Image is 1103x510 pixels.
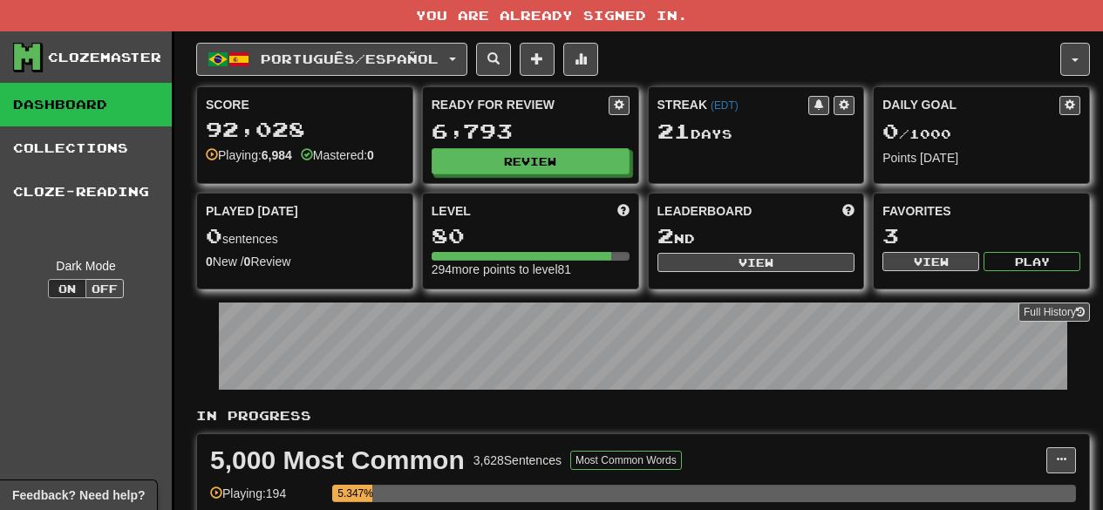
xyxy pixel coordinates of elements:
button: On [48,279,86,298]
div: 92,028 [206,119,404,140]
span: 0 [882,119,899,143]
div: nd [657,225,855,248]
div: 5.347% [337,485,371,502]
div: Playing: [206,146,292,164]
div: Score [206,96,404,113]
div: 3 [882,225,1080,247]
strong: 0 [206,255,213,269]
div: Streak [657,96,809,113]
span: 0 [206,223,222,248]
button: Play [984,252,1080,271]
div: Mastered: [301,146,374,164]
span: Leaderboard [657,202,752,220]
div: Day s [657,120,855,143]
div: 294 more points to level 81 [432,261,630,278]
span: Level [432,202,471,220]
div: 3,628 Sentences [473,452,562,469]
strong: 0 [244,255,251,269]
span: 21 [657,119,691,143]
a: (EDT) [711,99,739,112]
button: Português/Español [196,43,467,76]
span: Played [DATE] [206,202,298,220]
strong: 0 [367,148,374,162]
div: 5,000 Most Common [210,447,465,473]
p: In Progress [196,407,1090,425]
div: New / Review [206,253,404,270]
div: sentences [206,225,404,248]
div: Dark Mode [13,257,159,275]
button: Review [432,148,630,174]
strong: 6,984 [262,148,292,162]
button: Search sentences [476,43,511,76]
span: Open feedback widget [12,486,145,504]
div: Favorites [882,202,1080,220]
button: Most Common Words [570,451,682,470]
button: View [657,253,855,272]
button: More stats [563,43,598,76]
button: Off [85,279,124,298]
span: Português / Español [261,51,439,66]
div: Daily Goal [882,96,1059,115]
span: Score more points to level up [617,202,630,220]
div: 80 [432,225,630,247]
button: Add sentence to collection [520,43,555,76]
span: / 1000 [882,126,951,141]
div: Points [DATE] [882,149,1080,167]
div: Ready for Review [432,96,609,113]
span: 2 [657,223,674,248]
div: 6,793 [432,120,630,142]
a: Full History [1018,303,1090,322]
div: Clozemaster [48,49,161,66]
button: View [882,252,979,271]
span: This week in points, UTC [842,202,854,220]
